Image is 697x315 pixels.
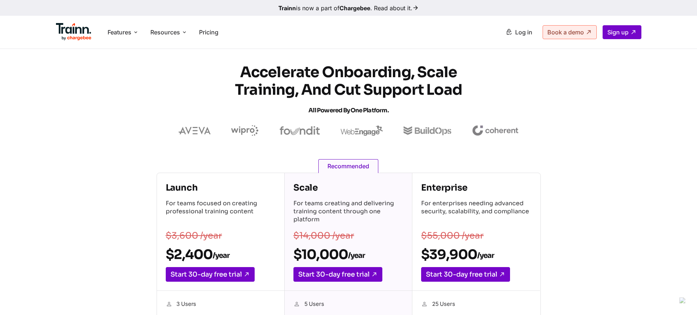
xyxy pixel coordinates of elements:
[293,300,403,309] li: 5 Users
[660,280,697,315] iframe: Chat Widget
[348,251,365,260] sub: /year
[150,28,180,36] span: Resources
[166,182,276,194] h4: Launch
[340,4,370,12] b: Chargebee
[421,182,531,194] h4: Enterprise
[166,230,222,241] s: $3,600 /year
[547,29,584,36] span: Book a demo
[515,29,532,36] span: Log in
[166,267,255,282] a: Start 30-day free trial
[108,28,131,36] span: Features
[199,29,218,36] a: Pricing
[421,300,531,309] li: 25 Users
[421,246,531,263] h2: $39,900
[278,4,296,12] b: Trainn
[179,127,211,134] img: aveva logo
[293,246,403,263] h2: $10,000
[472,125,518,136] img: coherent logo
[421,267,510,282] a: Start 30-day free trial
[279,126,320,135] img: foundit logo
[166,199,276,225] p: For teams focused on creating professional training content
[318,159,378,173] span: Recommended
[293,230,354,241] s: $14,000 /year
[421,199,531,225] p: For enterprises needing advanced security, scalability, and compliance
[603,25,641,39] a: Sign up
[166,246,276,263] h2: $2,400
[501,26,537,39] a: Log in
[293,182,403,194] h4: Scale
[404,126,451,135] img: buildops logo
[477,251,494,260] sub: /year
[213,251,229,260] sub: /year
[293,199,403,225] p: For teams creating and delivering training content through one platform
[217,64,480,119] h1: Accelerate Onboarding, Scale Training, and Cut Support Load
[56,23,92,41] img: Trainn Logo
[231,125,259,136] img: wipro logo
[341,125,383,136] img: webengage logo
[607,29,629,36] span: Sign up
[166,300,276,309] li: 3 Users
[543,25,597,39] a: Book a demo
[308,106,389,114] span: All Powered by One Platform.
[293,267,382,282] a: Start 30-day free trial
[421,230,484,241] s: $55,000 /year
